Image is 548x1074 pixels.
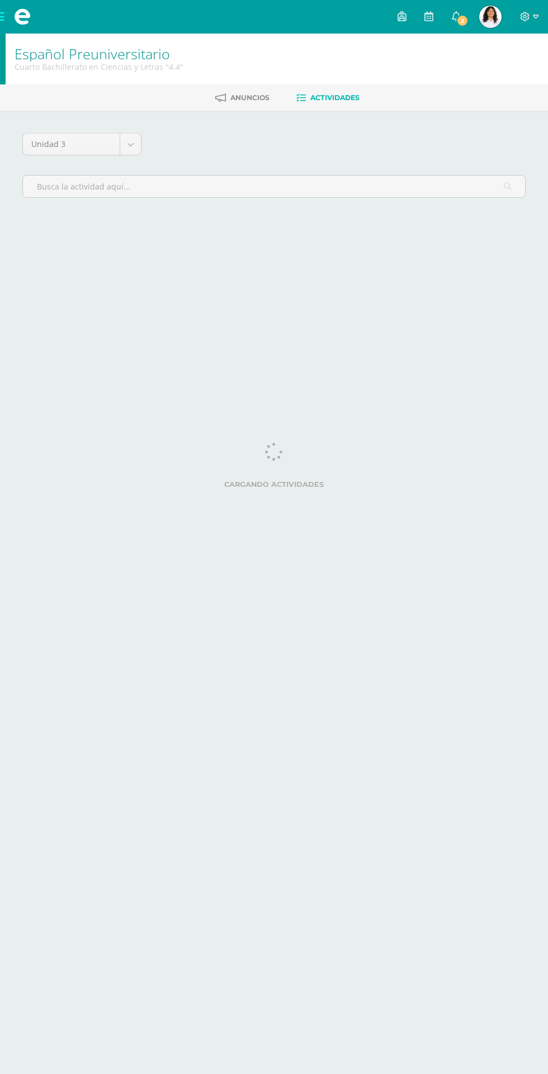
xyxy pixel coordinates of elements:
span: Anuncios [230,93,270,102]
h1: Español Preuniversitario [15,46,183,61]
a: Español Preuniversitario [15,44,170,63]
span: Unidad 3 [31,134,111,155]
input: Busca la actividad aquí... [23,176,525,197]
img: f5166de60de1a1001c13d7be8285c1dc.png [479,6,502,28]
span: 2 [456,15,469,27]
a: Actividades [296,89,360,107]
div: Cuarto Bachillerato en Ciencias y Letras '4.4' [15,61,183,72]
span: Actividades [310,93,360,102]
label: Cargando actividades [22,480,526,489]
a: Anuncios [215,89,270,107]
a: Unidad 3 [23,134,141,155]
